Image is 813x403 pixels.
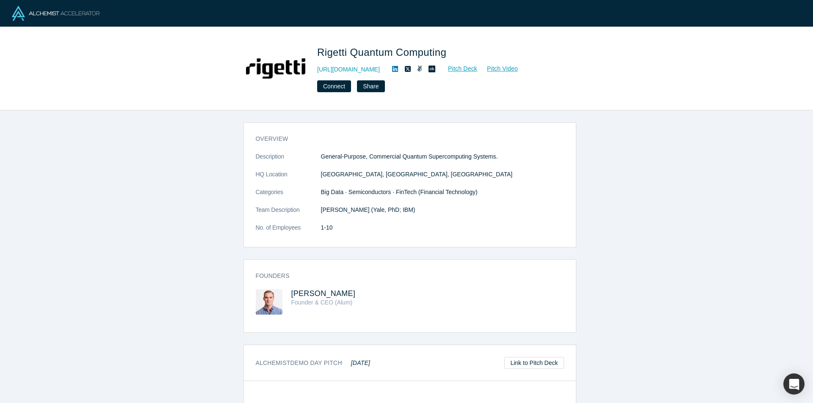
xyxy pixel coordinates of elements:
span: Big Data · Semiconductors · FinTech (Financial Technology) [321,189,478,195]
h3: Alchemist Demo Day Pitch [256,359,371,367]
a: Pitch Video [478,64,518,74]
a: [URL][DOMAIN_NAME] [317,65,380,74]
dt: Description [256,152,321,170]
p: [PERSON_NAME] (Yale, PhD; IBM) [321,206,564,214]
h3: overview [256,134,552,143]
span: Rigetti Quantum Computing [317,47,449,58]
dt: Team Description [256,206,321,223]
button: Share [357,80,384,92]
dt: Categories [256,188,321,206]
button: Connect [317,80,351,92]
a: Pitch Deck [439,64,478,74]
img: Alchemist Logo [12,6,100,21]
dd: [GEOGRAPHIC_DATA], [GEOGRAPHIC_DATA], [GEOGRAPHIC_DATA] [321,170,564,179]
h3: Founders [256,271,552,280]
a: Link to Pitch Deck [504,357,564,369]
a: [PERSON_NAME] [291,289,356,298]
span: Founder & CEO (Alum) [291,299,353,306]
p: General-Purpose, Commercial Quantum Supercomputing Systems. [321,152,564,161]
img: Chad Rigetti's Profile Image [256,289,282,315]
img: Rigetti Quantum Computing's Logo [246,39,305,98]
dd: 1-10 [321,223,564,232]
em: [DATE] [351,359,370,366]
dt: HQ Location [256,170,321,188]
dt: No. of Employees [256,223,321,241]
